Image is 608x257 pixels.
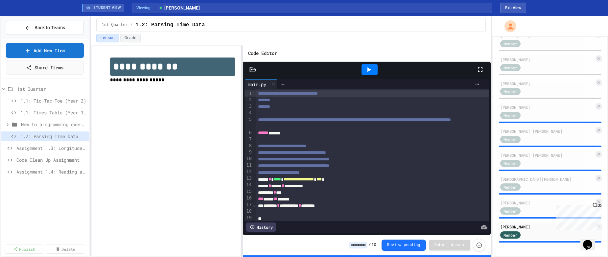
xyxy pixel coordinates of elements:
[503,65,517,71] span: Member
[500,81,594,86] div: [PERSON_NAME]
[503,112,517,118] span: Member
[120,34,141,42] button: Grade
[245,143,253,149] div: 8
[245,97,253,103] div: 2
[503,41,517,47] span: Member
[245,215,253,221] div: 19
[245,90,253,97] div: 1
[498,19,518,34] div: My Account
[35,24,65,31] span: Back to Teams
[503,208,517,214] span: Member
[20,109,86,116] span: 1.1: Times Table (Year 1/SL)
[429,240,471,250] button: Submit Answer
[500,176,594,182] div: [DEMOGRAPHIC_DATA][PERSON_NAME]
[96,34,119,42] button: Lesson
[503,136,517,142] span: Member
[500,224,594,230] div: [PERSON_NAME]
[245,136,253,143] div: 7
[245,195,253,201] div: 16
[503,184,517,190] span: Member
[500,57,594,62] div: [PERSON_NAME]
[434,243,465,248] span: Submit Answer
[245,201,253,208] div: 17
[136,5,155,11] span: Viewing
[6,60,84,75] a: Share Items
[16,168,86,175] span: Assignment 1.4: Reading and Parsing Data
[245,208,253,215] div: 18
[20,97,86,104] span: 1.1: Tic-Tac-Toe (Year 2)
[500,104,594,110] div: [PERSON_NAME]
[46,245,85,254] a: Delete
[245,116,253,129] div: 5
[553,202,601,230] iframe: chat widget
[135,21,205,29] span: 1.2: Parsing Time Data
[102,22,128,28] span: 1st Quarter
[3,3,45,42] div: Chat with us now!Close
[382,240,426,251] button: Review pending
[21,121,86,128] span: New to programming exercises
[5,245,43,254] a: Publish
[245,81,269,88] div: main.py
[473,239,485,251] button: Force resubmission of student's answer (Admin only)
[371,243,376,248] span: 10
[500,200,594,206] div: [PERSON_NAME]
[245,188,253,195] div: 15
[245,175,253,182] div: 13
[93,5,121,11] span: STUDENT VIEW
[20,133,86,140] span: 1.2: Parsing Time Data
[245,149,253,155] div: 9
[245,182,253,188] div: 14
[500,152,594,158] div: [PERSON_NAME] [PERSON_NAME]
[245,155,253,162] div: 10
[503,88,517,94] span: Member
[580,231,601,250] iframe: chat widget
[245,110,253,116] div: 4
[245,169,253,175] div: 12
[245,103,253,110] div: 3
[16,145,86,152] span: Assignment 1.3: Longitude and Latitude Data
[245,129,253,136] div: 6
[245,79,278,89] div: main.py
[500,128,594,134] div: [PERSON_NAME] [PERSON_NAME]
[130,22,133,28] span: /
[248,49,277,58] h6: Code Editor
[503,160,517,166] span: Member
[503,232,517,238] span: Member
[500,3,526,13] button: Exit student view
[246,222,276,232] div: History
[6,21,84,35] button: Back to Teams
[158,5,200,12] span: [PERSON_NAME]
[17,85,86,92] span: 1st Quarter
[16,156,86,163] span: Code Clean Up Assignment
[368,243,371,248] span: /
[245,162,253,169] div: 11
[253,202,256,207] span: Fold line
[6,43,84,58] a: Add New Item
